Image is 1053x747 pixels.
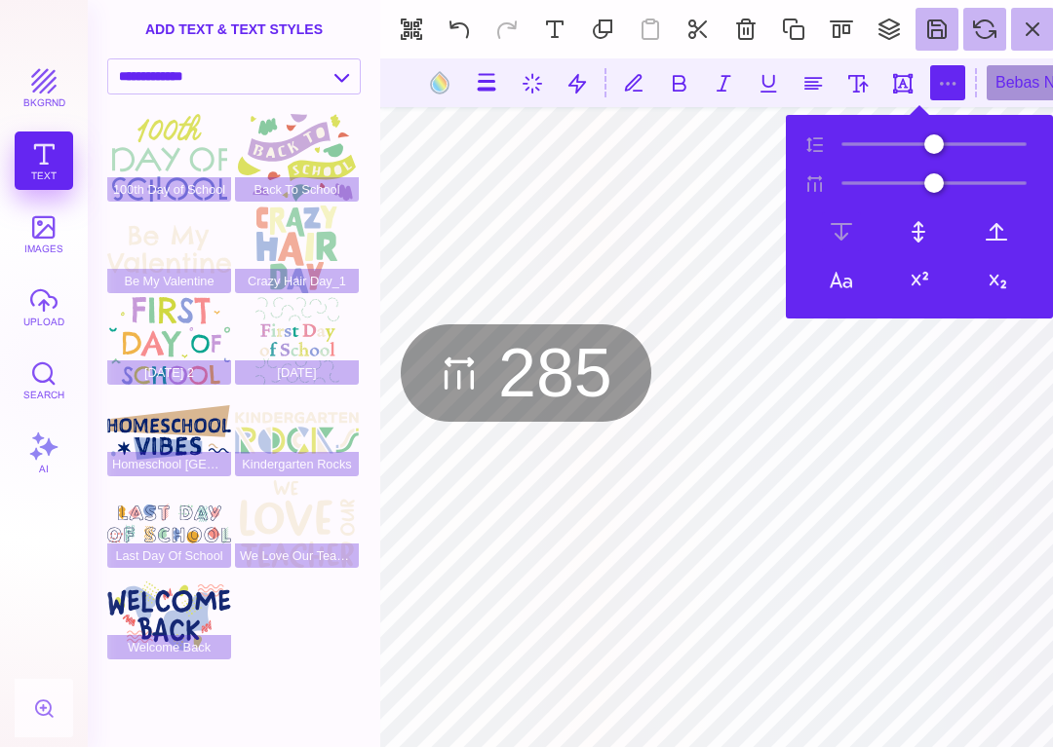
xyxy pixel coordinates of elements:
span: We Love Our Teacher [235,543,359,568]
span: Kindergarten Rocks [235,452,359,476]
span: Back To School [235,177,359,202]
button: bkgrnd [15,58,73,117]
span: [DATE] 2 [107,360,231,385]
span: Homeschool [GEOGRAPHIC_DATA] [107,452,231,476]
button: images [15,205,73,263]
button: Search [15,351,73,409]
button: AI [15,424,73,482]
span: Welcome Back [107,635,231,659]
span: 100th Day of School [107,177,231,202]
span: Crazy Hair Day_1 [235,269,359,293]
span: Last Day Of School [107,543,231,568]
span: [DATE] [235,360,359,385]
button: upload [15,278,73,336]
span: Be My Valentine [107,269,231,293]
